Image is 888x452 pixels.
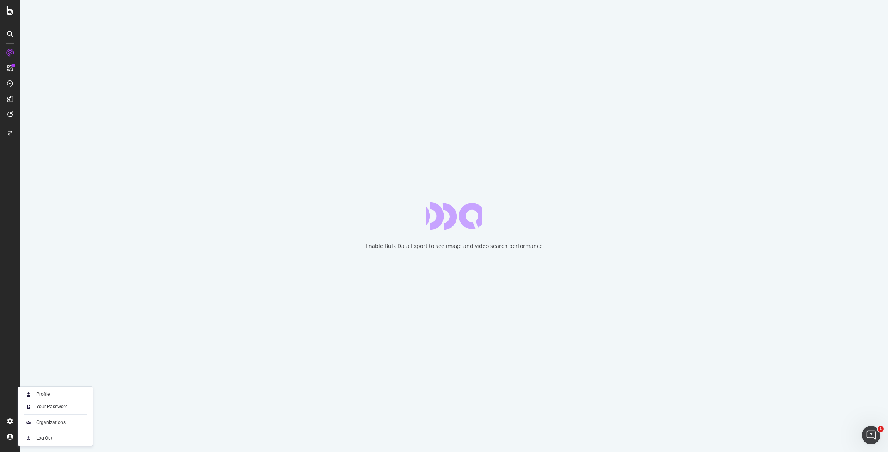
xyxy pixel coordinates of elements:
div: Your Password [36,403,68,410]
a: Log Out [21,433,90,444]
div: Profile [36,391,50,397]
a: Profile [21,389,90,400]
div: Organizations [36,419,66,425]
span: 1 [878,426,884,432]
img: tUVSALn78D46LlpAY8klYZqgKwTuBm2K29c6p1XQNDCsM0DgKSSoAXXevcAwljcHBINEg0LrUEktgcYYD5sVUphq1JigPmkfB... [24,402,33,411]
a: Your Password [21,401,90,412]
iframe: Intercom live chat [862,426,880,444]
div: Log Out [36,435,52,441]
img: AtrBVVRoAgWaAAAAAElFTkSuQmCC [24,418,33,427]
a: Organizations [21,417,90,428]
img: prfnF3csMXgAAAABJRU5ErkJggg== [24,434,33,443]
img: Xx2yTbCeVcdxHMdxHOc+8gctb42vCocUYgAAAABJRU5ErkJggg== [24,390,33,399]
div: animation [426,202,482,230]
div: Enable Bulk Data Export to see image and video search performance [365,242,543,250]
